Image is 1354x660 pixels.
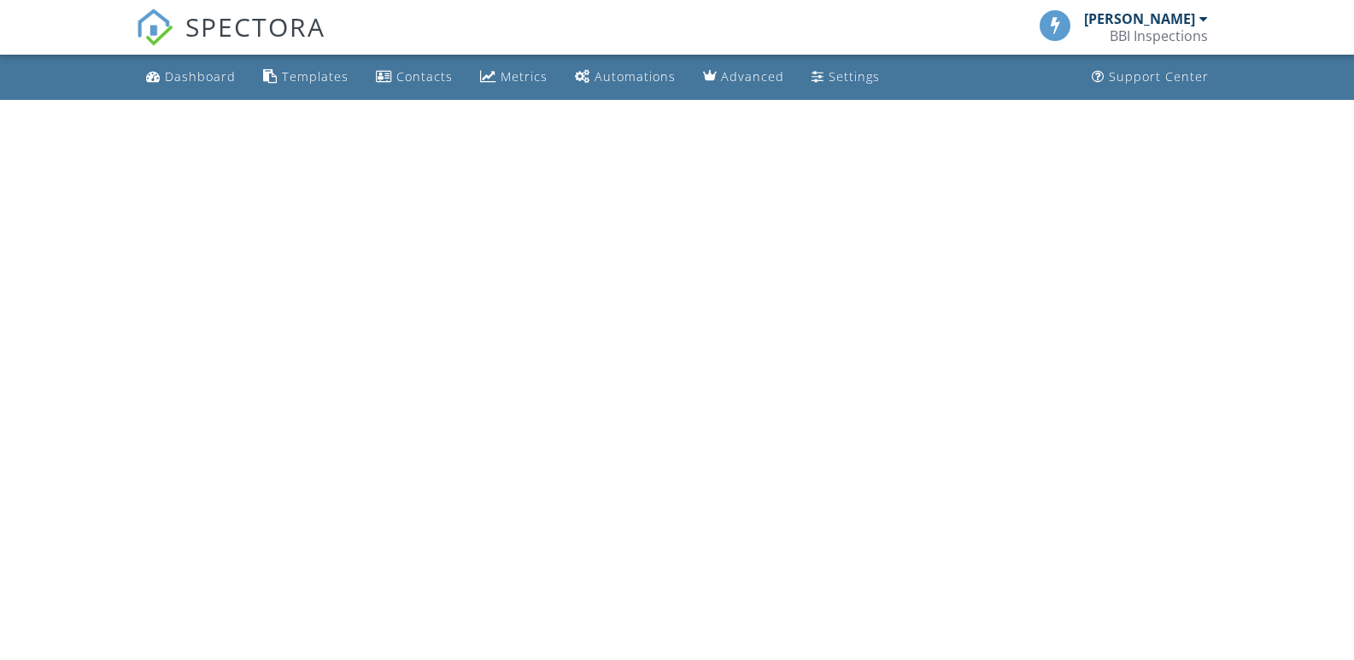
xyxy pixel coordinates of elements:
a: Settings [805,61,887,93]
div: Support Center [1109,68,1209,85]
a: SPECTORA [136,23,325,59]
a: Advanced [696,61,791,93]
div: Automations [595,68,676,85]
a: Support Center [1085,61,1216,93]
div: [PERSON_NAME] [1084,10,1195,27]
div: Metrics [501,68,548,85]
div: Settings [829,68,880,85]
img: The Best Home Inspection Software - Spectora [136,9,173,46]
div: BBI Inspections [1110,27,1208,44]
a: Dashboard [139,61,243,93]
span: SPECTORA [185,9,325,44]
a: Templates [256,61,355,93]
div: Templates [282,68,349,85]
div: Contacts [396,68,453,85]
a: Automations (Basic) [568,61,683,93]
a: Metrics [473,61,554,93]
a: Contacts [369,61,460,93]
div: Advanced [721,68,784,85]
div: Dashboard [165,68,236,85]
